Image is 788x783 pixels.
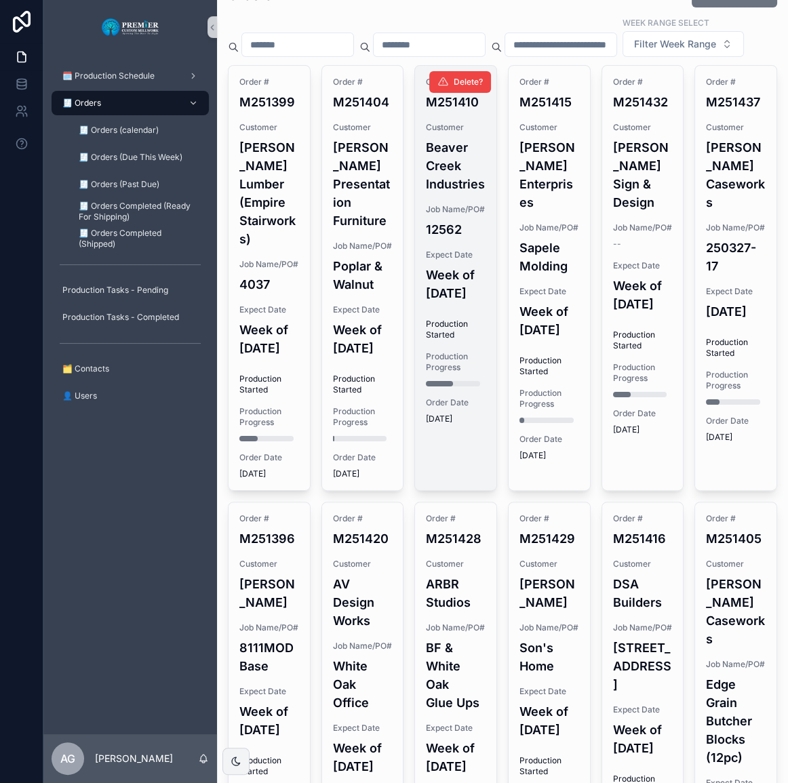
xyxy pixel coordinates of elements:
span: Expect Date [333,304,393,315]
h4: 250327-17 [706,239,766,275]
span: Production Started [426,319,486,340]
h4: Week of [DATE] [613,277,673,313]
span: Job Name/PO# [426,204,486,215]
span: Customer [706,559,766,569]
span: Order Date [613,408,673,419]
h4: M251420 [333,529,393,548]
span: [DATE] [519,450,579,461]
span: Production Started [333,374,393,395]
span: Order # [239,513,299,524]
span: 🧾 Orders Completed (Ready For Shipping) [79,201,195,222]
h4: 12562 [426,220,486,239]
span: Customer [239,122,299,133]
span: Job Name/PO# [333,641,393,651]
h4: [PERSON_NAME] Enterprises [519,138,579,212]
h4: M251432 [613,93,673,111]
span: Job Name/PO# [333,241,393,252]
span: Expect Date [613,260,673,271]
h4: White Oak Office [333,657,393,712]
h4: Week of [DATE] [426,739,486,776]
a: 🧾 Orders (Due This Week) [68,145,209,169]
a: 🧾 Orders (calendar) [68,118,209,142]
h4: M251416 [613,529,673,548]
span: Order # [333,77,393,87]
span: [DATE] [239,468,299,479]
h4: [PERSON_NAME] [519,575,579,611]
span: Production Tasks - Pending [62,285,168,296]
span: Order # [519,77,579,87]
a: 🧾 Orders Completed (Ready For Shipping) [68,199,209,224]
h4: [PERSON_NAME] [239,575,299,611]
a: 🗂️ Contacts [52,357,209,381]
a: Order #M251410CustomerBeaver Creek IndustriesJob Name/PO#12562Expect DateWeek of [DATE]Production... [414,65,497,491]
span: Order # [426,513,486,524]
span: 🗓️ Production Schedule [62,71,155,81]
span: Order # [613,513,673,524]
h4: Week of [DATE] [613,721,673,757]
span: [DATE] [706,432,766,443]
span: Production Progress [706,369,766,391]
span: Expect Date [239,686,299,697]
h4: [PERSON_NAME] Caseworks [706,575,766,648]
span: Order # [426,77,486,87]
span: Order Date [333,452,393,463]
span: Customer [613,559,673,569]
span: Expect Date [426,723,486,734]
span: 🧾 Orders (Due This Week) [79,152,182,163]
h4: Week of [DATE] [519,302,579,339]
span: Production Progress [613,362,673,384]
a: Order #M251404Customer[PERSON_NAME] Presentation FurnitureJob Name/PO#Poplar & WalnutExpect DateW... [321,65,404,491]
h4: DSA Builders [613,575,673,611]
a: Order #M251415Customer[PERSON_NAME] EnterprisesJob Name/PO#Sapele MoldingExpect DateWeek of [DATE... [508,65,591,491]
span: Customer [239,559,299,569]
a: 👤 Users [52,384,209,408]
h4: Beaver Creek Industries [426,138,486,193]
span: Customer [519,122,579,133]
span: 🧾 Orders (calendar) [79,125,159,136]
span: Order # [613,77,673,87]
img: App logo [101,16,160,38]
h4: [DATE] [706,302,766,321]
h4: Week of [DATE] [333,739,393,776]
a: 🧾 Orders [52,91,209,115]
h4: Week of [DATE] [333,321,393,357]
span: Job Name/PO# [239,622,299,633]
h4: AV Design Works [333,575,393,630]
h4: M251410 [426,93,486,111]
span: Delete? [454,77,483,87]
span: Expect Date [239,304,299,315]
a: Order #M251399Customer[PERSON_NAME] Lumber (Empire Stairworks)Job Name/PO#4037Expect DateWeek of ... [228,65,311,491]
h4: Son's Home [519,639,579,675]
span: Customer [426,122,486,133]
p: [PERSON_NAME] [95,752,173,765]
span: [DATE] [426,414,486,424]
h4: [PERSON_NAME] Lumber (Empire Stairworks) [239,138,299,248]
h4: M251415 [519,93,579,111]
span: 🗂️ Contacts [62,363,109,374]
span: Expect Date [706,286,766,297]
h4: Week of [DATE] [239,702,299,739]
span: Customer [426,559,486,569]
span: Order # [519,513,579,524]
h4: [PERSON_NAME] Presentation Furniture [333,138,393,230]
a: Order #M251432Customer[PERSON_NAME] Sign & DesignJob Name/PO#--Expect DateWeek of [DATE]Productio... [602,65,684,491]
h4: Week of [DATE] [519,702,579,739]
a: 🗓️ Production Schedule [52,64,209,88]
h4: M251437 [706,93,766,111]
span: [DATE] [333,468,393,479]
span: Production Progress [519,388,579,409]
h4: [STREET_ADDRESS] [613,639,673,694]
span: Job Name/PO# [519,222,579,233]
span: AG [60,750,75,767]
span: 👤 Users [62,390,97,401]
h4: M251404 [333,93,393,111]
span: Customer [706,122,766,133]
span: Production Progress [333,406,393,428]
h4: BF & White Oak Glue Ups [426,639,486,712]
span: Production Started [519,755,579,777]
h4: 8111MOD Base [239,639,299,675]
span: Job Name/PO# [426,622,486,633]
a: 🧾 Orders Completed (Shipped) [68,226,209,251]
a: 🧾 Orders (Past Due) [68,172,209,197]
span: Order # [706,513,766,524]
